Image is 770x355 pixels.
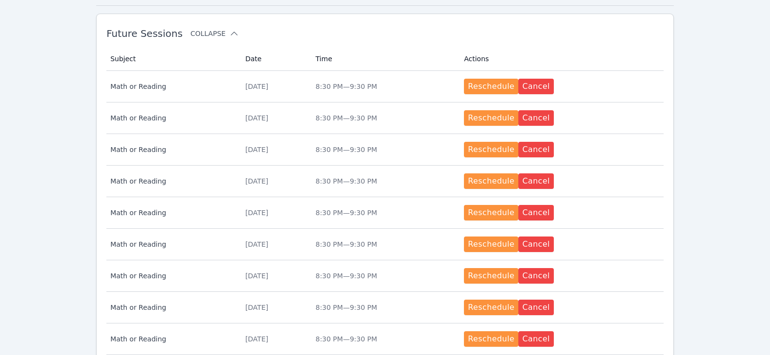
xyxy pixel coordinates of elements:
[106,28,183,39] span: Future Sessions
[110,208,234,218] span: Math or Reading
[518,331,554,347] button: Cancel
[245,113,304,123] div: [DATE]
[110,303,234,312] span: Math or Reading
[464,268,518,284] button: Reschedule
[190,29,239,38] button: Collapse
[315,146,377,153] span: 8:30 PM — 9:30 PM
[464,79,518,94] button: Reschedule
[518,110,554,126] button: Cancel
[106,71,664,102] tr: Math or Reading[DATE]8:30 PM—9:30 PMRescheduleCancel
[458,47,664,71] th: Actions
[110,82,234,91] span: Math or Reading
[464,300,518,315] button: Reschedule
[315,335,377,343] span: 8:30 PM — 9:30 PM
[315,209,377,217] span: 8:30 PM — 9:30 PM
[110,239,234,249] span: Math or Reading
[110,334,234,344] span: Math or Reading
[106,166,664,197] tr: Math or Reading[DATE]8:30 PM—9:30 PMRescheduleCancel
[315,177,377,185] span: 8:30 PM — 9:30 PM
[464,205,518,220] button: Reschedule
[106,292,664,323] tr: Math or Reading[DATE]8:30 PM—9:30 PMRescheduleCancel
[315,114,377,122] span: 8:30 PM — 9:30 PM
[315,240,377,248] span: 8:30 PM — 9:30 PM
[245,176,304,186] div: [DATE]
[518,142,554,157] button: Cancel
[106,197,664,229] tr: Math or Reading[DATE]8:30 PM—9:30 PMRescheduleCancel
[464,331,518,347] button: Reschedule
[518,205,554,220] button: Cancel
[518,173,554,189] button: Cancel
[106,134,664,166] tr: Math or Reading[DATE]8:30 PM—9:30 PMRescheduleCancel
[464,110,518,126] button: Reschedule
[110,176,234,186] span: Math or Reading
[464,142,518,157] button: Reschedule
[518,268,554,284] button: Cancel
[106,102,664,134] tr: Math or Reading[DATE]8:30 PM—9:30 PMRescheduleCancel
[106,47,240,71] th: Subject
[245,239,304,249] div: [DATE]
[245,82,304,91] div: [DATE]
[110,113,234,123] span: Math or Reading
[464,173,518,189] button: Reschedule
[106,323,664,355] tr: Math or Reading[DATE]8:30 PM—9:30 PMRescheduleCancel
[464,237,518,252] button: Reschedule
[106,229,664,260] tr: Math or Reading[DATE]8:30 PM—9:30 PMRescheduleCancel
[518,237,554,252] button: Cancel
[518,79,554,94] button: Cancel
[245,271,304,281] div: [DATE]
[315,304,377,311] span: 8:30 PM — 9:30 PM
[315,272,377,280] span: 8:30 PM — 9:30 PM
[245,334,304,344] div: [DATE]
[245,145,304,154] div: [DATE]
[309,47,458,71] th: Time
[245,208,304,218] div: [DATE]
[245,303,304,312] div: [DATE]
[110,145,234,154] span: Math or Reading
[110,271,234,281] span: Math or Reading
[518,300,554,315] button: Cancel
[240,47,310,71] th: Date
[106,260,664,292] tr: Math or Reading[DATE]8:30 PM—9:30 PMRescheduleCancel
[315,83,377,90] span: 8:30 PM — 9:30 PM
